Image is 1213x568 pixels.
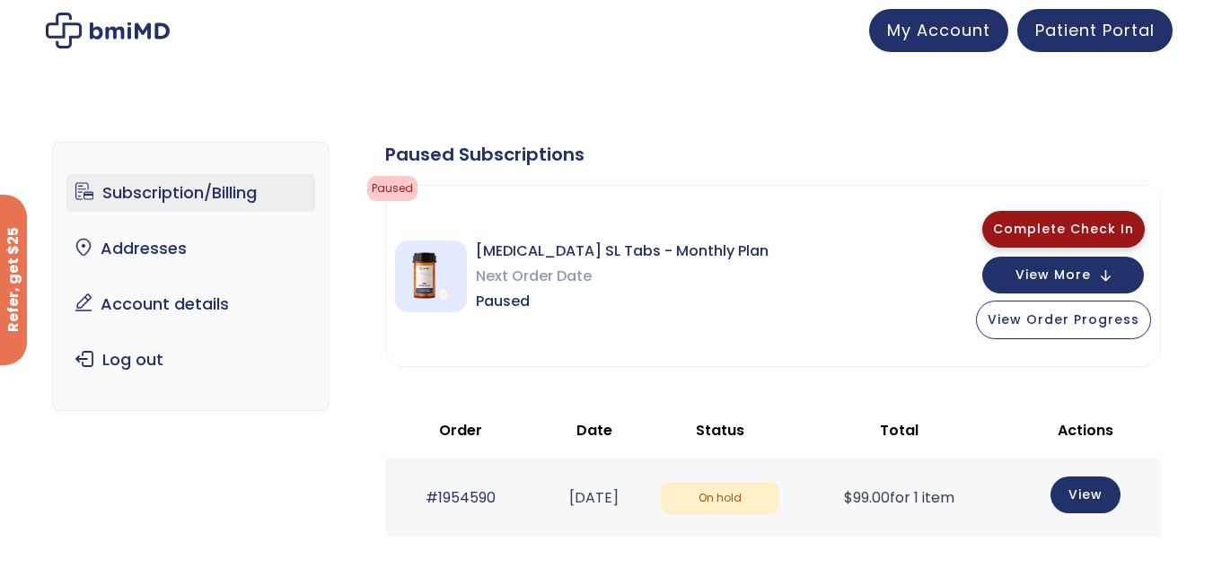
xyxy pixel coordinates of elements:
[880,420,919,441] span: Total
[1035,19,1155,41] span: Patient Portal
[66,230,315,267] a: Addresses
[395,240,467,312] img: Sermorelin SL Tabs - Monthly Plan
[52,142,330,411] nav: Account pages
[1058,420,1113,441] span: Actions
[844,487,890,508] span: 99.00
[476,289,769,314] span: Paused
[976,301,1151,339] button: View Order Progress
[476,264,769,289] span: Next Order Date
[696,420,744,441] span: Status
[1017,9,1173,52] a: Patient Portal
[982,257,1144,293] button: View More
[66,285,315,323] a: Account details
[476,239,769,264] span: [MEDICAL_DATA] SL Tabs - Monthly Plan
[66,174,315,212] a: Subscription/Billing
[993,220,1134,238] span: Complete Check In
[788,459,1009,537] td: for 1 item
[426,487,496,508] a: #1954590
[367,176,418,201] span: Paused
[1050,476,1121,513] a: View
[1015,269,1091,281] span: View More
[439,420,482,441] span: Order
[887,19,990,41] span: My Account
[576,420,612,441] span: Date
[66,341,315,379] a: Log out
[661,482,779,515] span: On hold
[844,487,853,508] span: $
[569,487,619,508] time: [DATE]
[988,310,1139,328] span: View Order Progress
[869,9,1008,52] a: My Account
[982,211,1145,248] button: Complete Check In
[385,142,1161,167] div: Paused Subscriptions
[46,13,170,48] img: My account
